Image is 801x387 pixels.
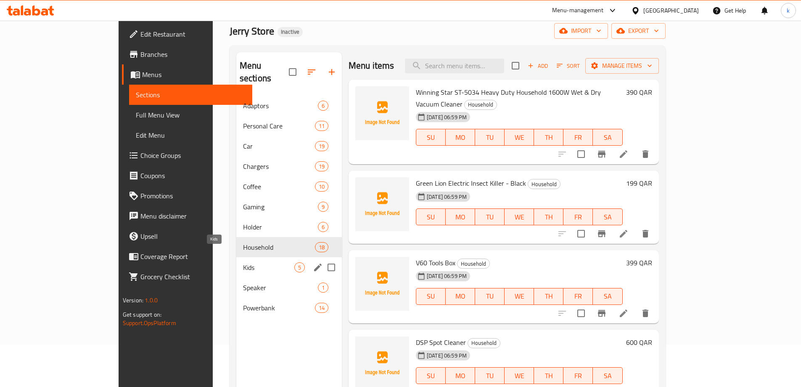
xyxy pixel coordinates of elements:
a: Upsell [122,226,252,246]
span: SA [596,370,619,382]
button: SU [416,367,446,384]
button: delete [635,144,656,164]
button: MO [446,288,475,305]
button: SA [593,129,622,146]
span: Get support on: [123,309,161,320]
h2: Menu items [349,59,394,72]
div: Car19 [236,136,342,156]
div: Powerbank14 [236,298,342,318]
div: items [315,303,328,313]
span: Sort items [551,59,585,72]
button: MO [446,367,475,384]
div: Menu-management [552,5,604,16]
span: 11 [315,122,328,130]
span: Sort sections [301,62,322,82]
button: WE [505,208,534,225]
span: WE [508,131,531,144]
span: Add item [524,59,551,72]
span: Gaming [243,202,318,212]
span: Personal Care [243,121,315,131]
div: Household18 [236,237,342,257]
span: FR [567,211,590,223]
span: Select to update [572,225,590,243]
a: Branches [122,44,252,64]
button: TU [475,208,505,225]
span: 1 [318,284,328,292]
span: Upsell [140,231,246,241]
div: Holder [243,222,318,232]
div: Adaptors6 [236,96,342,116]
span: Edit Menu [136,130,246,140]
span: [DATE] 06:59 PM [423,193,470,201]
button: TH [534,208,563,225]
h6: 199 QAR [626,177,652,189]
button: TH [534,288,563,305]
span: import [561,26,601,36]
a: Support.OpsPlatform [123,318,176,328]
div: items [315,181,328,192]
span: WE [508,370,531,382]
button: edit [312,261,324,274]
button: SU [416,129,446,146]
div: Chargers19 [236,156,342,176]
div: Gaming9 [236,197,342,217]
span: Choice Groups [140,150,246,160]
span: TU [478,290,501,302]
button: TH [534,129,563,146]
button: FR [563,129,593,146]
span: 19 [315,163,328,171]
div: items [315,242,328,252]
button: MO [446,129,475,146]
img: Green Lion Electric Insect Killer - Black [355,177,409,231]
span: 1.0.0 [145,295,158,306]
a: Coverage Report [122,246,252,267]
span: k [787,6,790,15]
span: [DATE] 06:59 PM [423,352,470,360]
div: Household [464,100,497,110]
div: Adaptors [243,101,318,111]
span: SA [596,131,619,144]
span: Household [457,259,489,269]
span: Powerbank [243,303,315,313]
span: Menu disclaimer [140,211,246,221]
span: Grocery Checklist [140,272,246,282]
span: MO [449,211,472,223]
span: Select section [507,57,524,75]
button: Branch-specific-item [592,224,612,244]
span: SU [420,370,442,382]
button: export [611,23,666,39]
span: Coupons [140,171,246,181]
span: DSP Spot Cleaner [416,336,466,349]
button: SA [593,367,622,384]
span: 18 [315,243,328,251]
div: Household [243,242,315,252]
span: SU [420,290,442,302]
img: V60 Tools Box [355,257,409,311]
img: Winning Star ST-5034 Heavy Duty Household 1600W Wet & Dry Vacuum Cleaner [355,86,409,140]
span: 19 [315,142,328,150]
span: Sort [557,61,580,71]
span: Inactive [278,28,303,35]
button: Add [524,59,551,72]
div: Household [457,259,490,269]
button: Sort [555,59,582,72]
span: Coverage Report [140,251,246,262]
div: Coffee10 [236,176,342,197]
nav: Menu sections [236,92,342,321]
span: SA [596,211,619,223]
span: MO [449,370,472,382]
span: MO [449,290,472,302]
button: WE [505,288,534,305]
span: Household [528,179,560,189]
span: SA [596,290,619,302]
div: items [318,101,328,111]
span: Select to update [572,304,590,322]
div: Personal Care11 [236,116,342,136]
a: Promotions [122,186,252,206]
span: Select to update [572,145,590,163]
div: Speaker1 [236,278,342,298]
button: Add section [322,62,342,82]
a: Menu disclaimer [122,206,252,226]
